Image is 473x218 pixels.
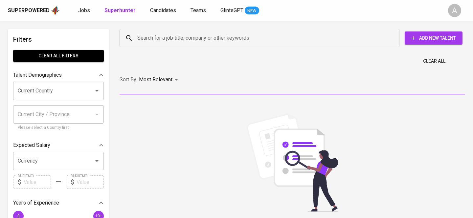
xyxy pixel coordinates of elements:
[104,7,136,13] b: Superhunter
[191,7,207,15] a: Teams
[150,7,177,15] a: Candidates
[13,34,104,45] h6: Filters
[13,71,62,79] p: Talent Demographics
[18,52,99,60] span: Clear All filters
[77,175,104,188] input: Value
[51,6,60,15] img: app logo
[92,86,101,95] button: Open
[245,8,259,14] span: NEW
[92,156,101,166] button: Open
[448,4,461,17] div: A
[13,196,104,209] div: Years of Experience
[220,7,259,15] a: GlintsGPT NEW
[18,125,99,131] p: Please select a Country first
[405,31,462,45] button: Add New Talent
[78,7,90,13] span: Jobs
[139,76,172,84] p: Most Relevant
[13,69,104,82] div: Talent Demographics
[24,175,51,188] input: Value
[191,7,206,13] span: Teams
[243,113,342,212] img: file_searching.svg
[13,50,104,62] button: Clear All filters
[8,7,50,14] div: Superpowered
[423,57,445,65] span: Clear All
[410,34,457,42] span: Add New Talent
[150,7,176,13] span: Candidates
[120,76,136,84] p: Sort By
[13,139,104,152] div: Expected Salary
[139,74,180,86] div: Most Relevant
[104,7,137,15] a: Superhunter
[8,6,60,15] a: Superpoweredapp logo
[13,199,59,207] p: Years of Experience
[420,55,448,67] button: Clear All
[13,141,50,149] p: Expected Salary
[220,7,243,13] span: GlintsGPT
[78,7,91,15] a: Jobs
